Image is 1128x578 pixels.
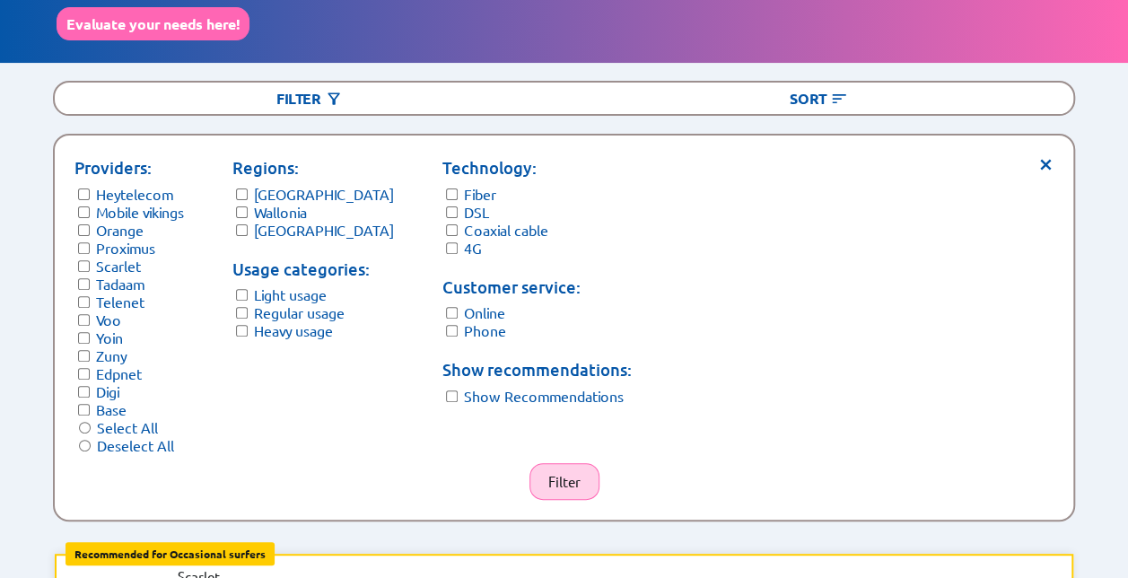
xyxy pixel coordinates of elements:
[96,311,121,328] label: Voo
[96,185,173,203] label: Heytelecom
[464,387,624,405] label: Show Recommendations
[442,155,632,180] p: Technology:
[325,90,343,108] img: Button open the filtering menu
[96,221,144,239] label: Orange
[74,547,266,561] b: Recommended for Occasional surfers
[97,436,174,454] label: Deselect All
[74,155,184,180] p: Providers:
[96,257,141,275] label: Scarlet
[464,203,489,221] label: DSL
[96,275,144,293] label: Tadaam
[96,239,155,257] label: Proximus
[254,185,394,203] label: [GEOGRAPHIC_DATA]
[564,83,1073,114] div: Sort
[55,83,564,114] div: Filter
[254,203,307,221] label: Wallonia
[254,303,345,321] label: Regular usage
[96,400,127,418] label: Base
[96,328,123,346] label: Yoin
[232,155,394,180] p: Regions:
[442,275,632,300] p: Customer service:
[97,418,158,436] label: Select All
[57,7,249,40] button: Evaluate your needs here!
[96,203,184,221] label: Mobile vikings
[464,239,482,257] label: 4G
[529,463,599,500] button: Filter
[464,321,506,339] label: Phone
[1038,155,1054,169] span: ×
[464,185,496,203] label: Fiber
[464,221,548,239] label: Coaxial cable
[96,346,127,364] label: Zuny
[96,293,144,311] label: Telenet
[254,285,327,303] label: Light usage
[830,90,848,108] img: Button open the sorting menu
[464,303,505,321] label: Online
[232,257,394,282] p: Usage categories:
[442,357,632,382] p: Show recommendations:
[96,382,119,400] label: Digi
[254,321,333,339] label: Heavy usage
[96,364,142,382] label: Edpnet
[254,221,394,239] label: [GEOGRAPHIC_DATA]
